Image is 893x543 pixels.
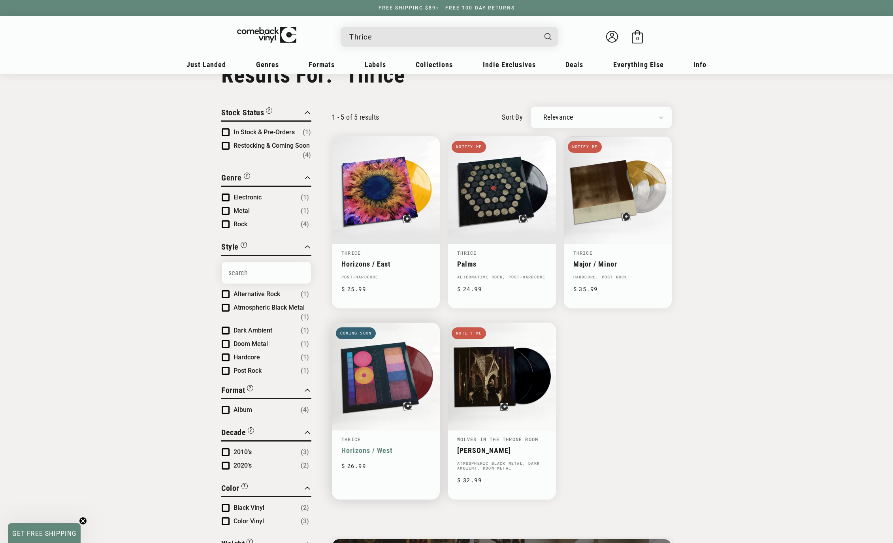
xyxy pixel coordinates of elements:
span: Number of products: (3) [301,447,309,457]
span: 2010's [234,448,252,456]
input: When autocomplete results are available use up and down arrows to review and enter to select [349,29,537,45]
span: Doom Metal [234,340,268,348]
button: Filter by Stock Status [221,107,272,120]
div: GET FREE SHIPPINGClose teaser [8,523,81,543]
span: Number of products: (1) [301,312,309,322]
span: Album [234,406,252,413]
a: Major / Minor [573,260,662,268]
span: Deals [565,60,583,69]
span: Dark Ambient [234,327,272,334]
a: FREE SHIPPING $89+ | FREE 100-DAY RETURNS [371,5,523,11]
span: Formats [309,60,335,69]
span: Number of products: (1) [301,206,309,216]
span: Just Landed [187,60,226,69]
button: Filter by Decade [221,427,254,440]
span: Number of products: (1) [301,339,309,349]
a: Horizons / East [341,260,430,268]
span: Electronic [234,194,262,201]
span: Info [693,60,706,69]
span: Alternative Rock [234,290,280,298]
span: Number of products: (1) [301,366,309,376]
span: Number of products: (1) [301,193,309,202]
span: In Stock & Pre-Orders [234,128,295,136]
span: Genre [221,173,242,182]
span: 2020's [234,462,252,469]
button: Filter by Genre [221,172,250,186]
span: Style [221,242,239,252]
span: 0 [636,36,639,41]
button: Search [538,27,559,47]
span: Stock Status [221,108,264,117]
a: Thrice [573,250,593,256]
span: Genres [256,60,279,69]
span: Number of products: (1) [301,353,309,362]
button: Filter by Color [221,482,248,496]
span: Number of products: (3) [301,517,309,526]
span: Post Rock [234,367,262,374]
span: Indie Exclusives [483,60,536,69]
span: Labels [365,60,386,69]
span: Decade [221,428,246,437]
span: Restocking & Coming Soon [234,142,310,149]
button: Close teaser [79,517,87,525]
a: Wolves In The Throne Room [457,436,538,442]
span: Everything Else [613,60,664,69]
span: Number of products: (2) [301,503,309,513]
span: Metal [234,207,250,214]
span: Number of products: (2) [301,461,309,470]
span: Number of products: (4) [301,405,309,415]
span: Black Vinyl [234,504,264,511]
span: GET FREE SHIPPING [12,529,77,537]
span: Format [221,385,245,395]
span: Number of products: (4) [303,150,311,160]
span: Color Vinyl [234,517,264,525]
div: Search [341,27,558,47]
label: sort by [502,112,523,122]
span: Color [221,483,239,493]
span: Rock [234,220,247,228]
span: Number of products: (1) [301,289,309,299]
a: Horizons / West [341,446,430,455]
p: 1 - 5 of 5 results [332,113,379,121]
input: Search Options [222,262,311,284]
a: [PERSON_NAME] [457,446,546,455]
button: Filter by Style [221,241,247,255]
a: Thrice [457,250,477,256]
span: Number of products: (1) [303,128,311,137]
span: Atmospheric Black Metal [234,304,305,311]
a: Palms [457,260,546,268]
span: Number of products: (4) [301,220,309,229]
a: Thrice [341,250,361,256]
span: Number of products: (1) [301,326,309,335]
a: Thrice [341,436,361,442]
span: Hardcore [234,353,260,361]
span: Collections [416,60,453,69]
button: Filter by Format [221,384,253,398]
